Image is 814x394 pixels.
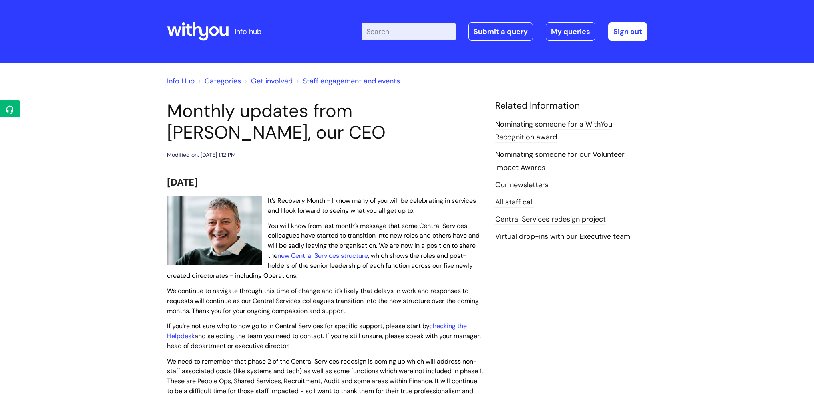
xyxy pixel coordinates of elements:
[167,287,479,315] span: We continue to navigate through this time of change and it’s likely that delays in work and respo...
[197,75,241,87] li: Solution home
[167,76,195,86] a: Info Hub
[167,222,480,280] span: You will know from last month’s message that some Central Services colleagues have started to tra...
[205,76,241,86] a: Categories
[608,22,647,41] a: Sign out
[495,119,612,143] a: Nominating someone for a WithYou Recognition award
[495,150,625,173] a: Nominating someone for our Volunteer Impact Awards
[546,22,595,41] a: My queries
[167,150,236,160] div: Modified on: [DATE] 1:12 PM
[167,196,262,265] img: WithYou Chief Executive Simon Phillips pictured looking at the camera and smiling
[167,322,481,350] span: If you’re not sure who to now go to in Central Services for specific support, please start by and...
[495,100,647,111] h4: Related Information
[362,22,647,41] div: | -
[495,197,534,208] a: All staff call
[167,176,198,188] span: [DATE]
[495,180,549,190] a: Our newsletters
[235,25,261,38] p: info hub
[251,76,293,86] a: Get involved
[243,75,293,87] li: Get involved
[277,251,368,260] a: new Central Services structure
[362,23,456,40] input: Search
[295,75,400,87] li: Staff engagement and events
[468,22,533,41] a: Submit a query
[167,322,467,340] a: checking the Helpdesk
[495,214,606,225] a: Central Services redesign project
[167,100,483,143] h1: Monthly updates from [PERSON_NAME], our CEO
[495,232,630,242] a: Virtual drop-ins with our Executive team
[268,196,476,215] span: It’s Recovery Month - I know many of you will be celebrating in services and I look forward to se...
[303,76,400,86] a: Staff engagement and events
